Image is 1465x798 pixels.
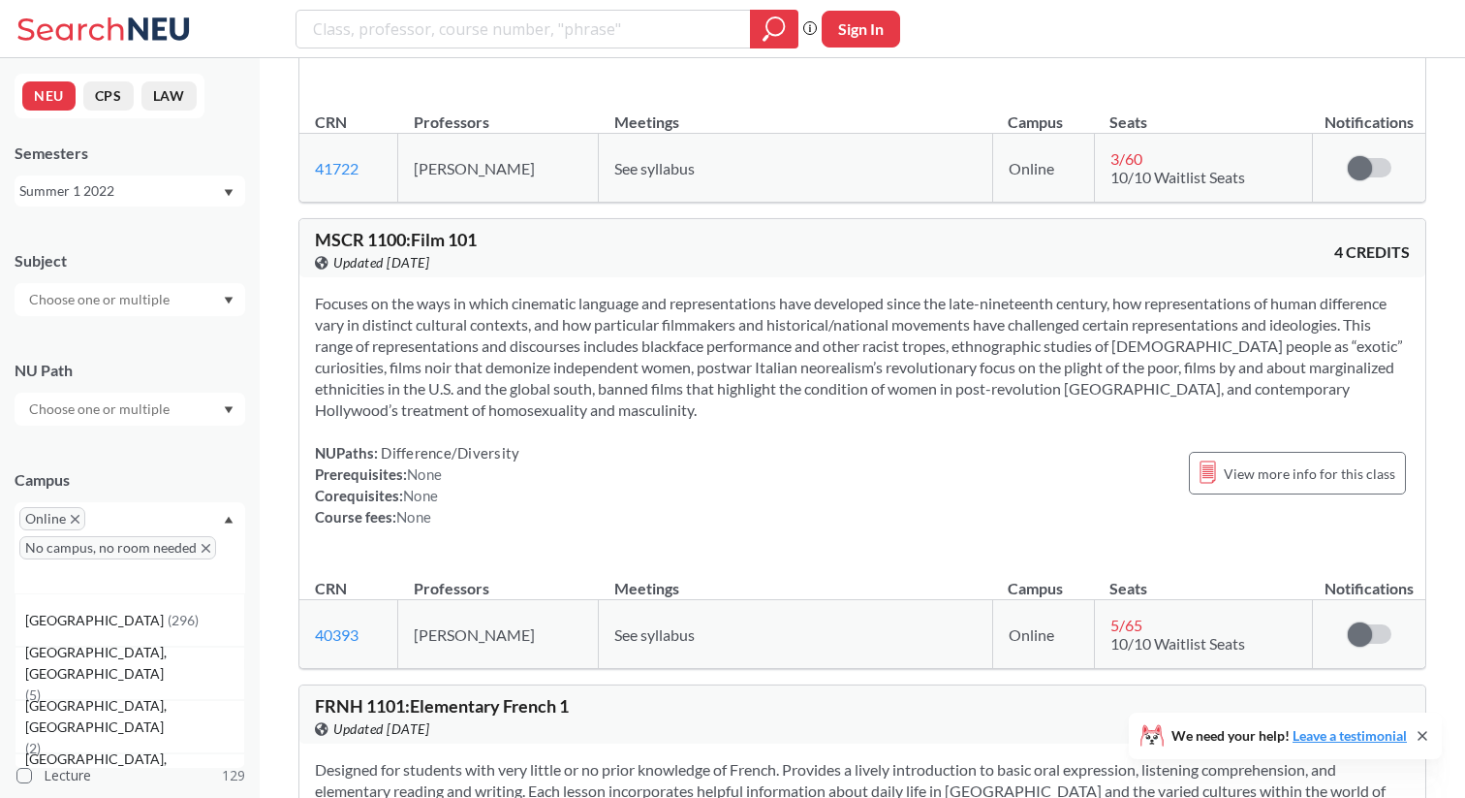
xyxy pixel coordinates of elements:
[315,695,569,717] span: FRNH 1101 : Elementary French 1
[992,559,1094,600] th: Campus
[763,16,786,43] svg: magnifying glass
[25,686,41,703] span: ( 5 )
[19,398,182,421] input: Choose one or multiple
[992,92,1094,134] th: Campus
[1094,92,1313,134] th: Seats
[599,92,993,134] th: Meetings
[614,625,695,644] span: See syllabus
[1313,559,1425,600] th: Notifications
[1171,729,1407,743] span: We need your help!
[25,610,168,631] span: [GEOGRAPHIC_DATA]
[222,765,245,786] span: 129
[992,134,1094,203] td: Online
[311,13,736,46] input: Class, professor, course number, "phrase"
[15,143,245,164] div: Semesters
[315,294,1403,419] span: Focuses on the ways in which cinematic language and representations have developed since the late...
[15,360,245,381] div: NU Path
[15,250,245,271] div: Subject
[25,642,244,685] span: [GEOGRAPHIC_DATA], [GEOGRAPHIC_DATA]
[22,81,76,111] button: NEU
[141,81,197,111] button: LAW
[398,92,599,134] th: Professors
[1224,462,1395,486] span: View more info for this class
[822,11,900,48] button: Sign In
[1110,616,1142,634] span: 5 / 65
[398,134,599,203] td: [PERSON_NAME]
[202,544,210,553] svg: X to remove pill
[750,10,798,48] div: magnifying glass
[1293,727,1407,744] a: Leave a testimonial
[15,283,245,316] div: Dropdown arrow
[333,252,429,273] span: Updated [DATE]
[15,469,245,491] div: Campus
[315,159,358,177] a: 41722
[992,600,1094,669] td: Online
[1110,149,1142,168] span: 3 / 60
[19,180,222,202] div: Summer 1 2022
[1094,559,1313,600] th: Seats
[168,612,199,628] span: ( 296 )
[315,625,358,644] a: 40393
[224,516,234,524] svg: Dropdown arrow
[333,718,429,740] span: Updated [DATE]
[396,508,431,526] span: None
[71,515,79,524] svg: X to remove pill
[599,559,993,600] th: Meetings
[614,159,695,177] span: See syllabus
[15,176,245,207] div: Summer 1 2022Dropdown arrow
[1334,708,1410,729] span: 4 CREDITS
[398,600,599,669] td: [PERSON_NAME]
[315,112,347,133] div: CRN
[1110,634,1245,653] span: 10/10 Waitlist Seats
[1110,168,1245,186] span: 10/10 Waitlist Seats
[15,502,245,593] div: OnlineX to remove pillNo campus, no room neededX to remove pillDropdown arrow[GEOGRAPHIC_DATA](29...
[224,406,234,414] svg: Dropdown arrow
[19,507,85,530] span: OnlineX to remove pill
[224,297,234,304] svg: Dropdown arrow
[398,559,599,600] th: Professors
[407,465,442,483] span: None
[315,578,347,599] div: CRN
[1313,92,1425,134] th: Notifications
[25,695,244,738] span: [GEOGRAPHIC_DATA], [GEOGRAPHIC_DATA]
[83,81,134,111] button: CPS
[403,487,438,504] span: None
[19,536,216,559] span: No campus, no room neededX to remove pill
[315,442,519,527] div: NUPaths: Prerequisites: Corequisites: Course fees:
[1334,241,1410,263] span: 4 CREDITS
[378,444,519,462] span: Difference/Diversity
[315,229,477,250] span: MSCR 1100 : Film 101
[15,393,245,426] div: Dropdown arrow
[25,740,41,756] span: ( 2 )
[16,763,245,788] label: Lecture
[25,749,244,791] span: [GEOGRAPHIC_DATA], [GEOGRAPHIC_DATA]
[224,189,234,197] svg: Dropdown arrow
[19,288,182,311] input: Choose one or multiple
